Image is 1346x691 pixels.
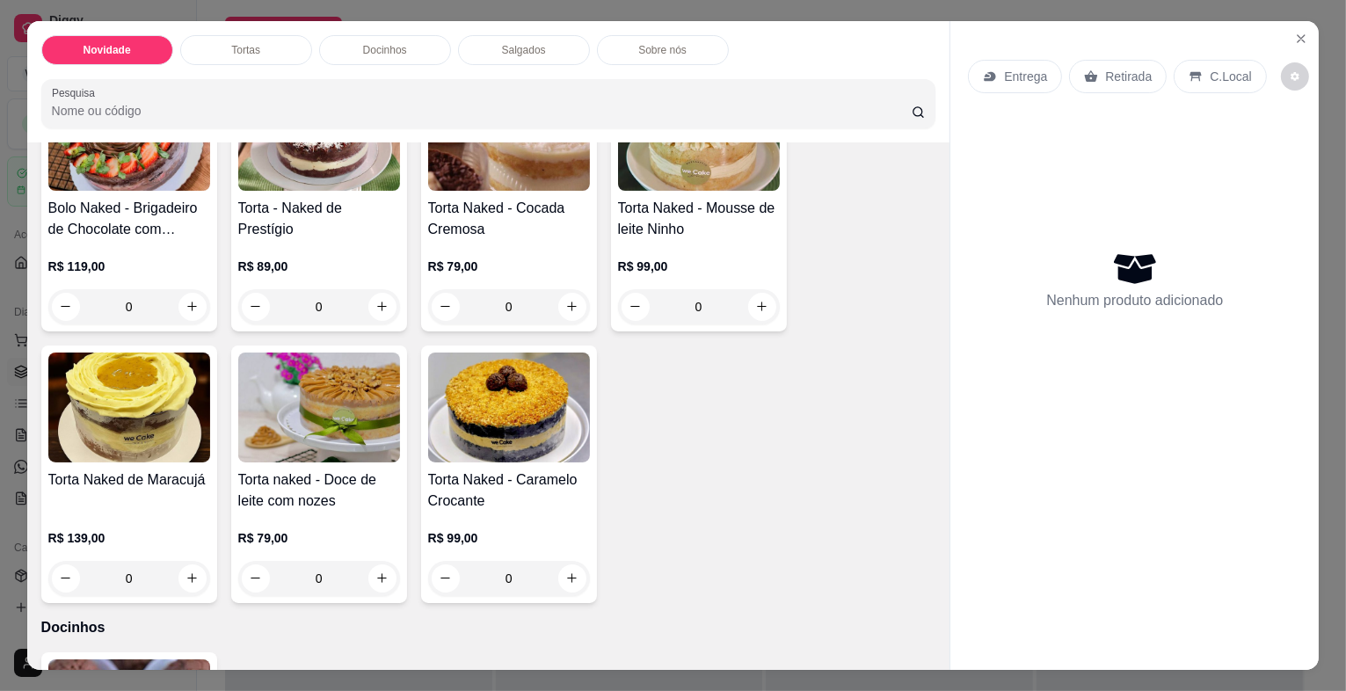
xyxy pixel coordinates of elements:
p: R$ 119,00 [48,258,210,275]
p: C.Local [1210,68,1251,85]
button: decrease-product-quantity [1281,62,1309,91]
h4: Torta Naked de Maracujá [48,469,210,491]
p: R$ 79,00 [428,258,590,275]
p: Salgados [502,43,546,57]
img: product-image [238,353,400,462]
p: R$ 99,00 [618,258,780,275]
p: R$ 89,00 [238,258,400,275]
h4: Torta naked - Doce de leite com nozes [238,469,400,512]
h4: Torta - Naked de Prestígio [238,198,400,240]
p: Entrega [1004,68,1047,85]
img: product-image [428,353,590,462]
button: Close [1287,25,1315,53]
p: Novidade [84,43,131,57]
label: Pesquisa [52,85,101,100]
p: Docinhos [41,617,936,638]
input: Pesquisa [52,102,912,120]
h4: Bolo Naked - Brigadeiro de Chocolate com Morangos [48,198,210,240]
p: Sobre nós [638,43,687,57]
p: Nenhum produto adicionado [1046,290,1223,311]
p: R$ 139,00 [48,529,210,547]
p: Docinhos [363,43,407,57]
p: Tortas [231,43,260,57]
p: Retirada [1105,68,1152,85]
h4: Torta Naked - Caramelo Crocante [428,469,590,512]
h4: Torta Naked - Cocada Cremosa [428,198,590,240]
img: product-image [48,353,210,462]
h4: Torta Naked - Mousse de leite Ninho [618,198,780,240]
p: R$ 99,00 [428,529,590,547]
p: R$ 79,00 [238,529,400,547]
